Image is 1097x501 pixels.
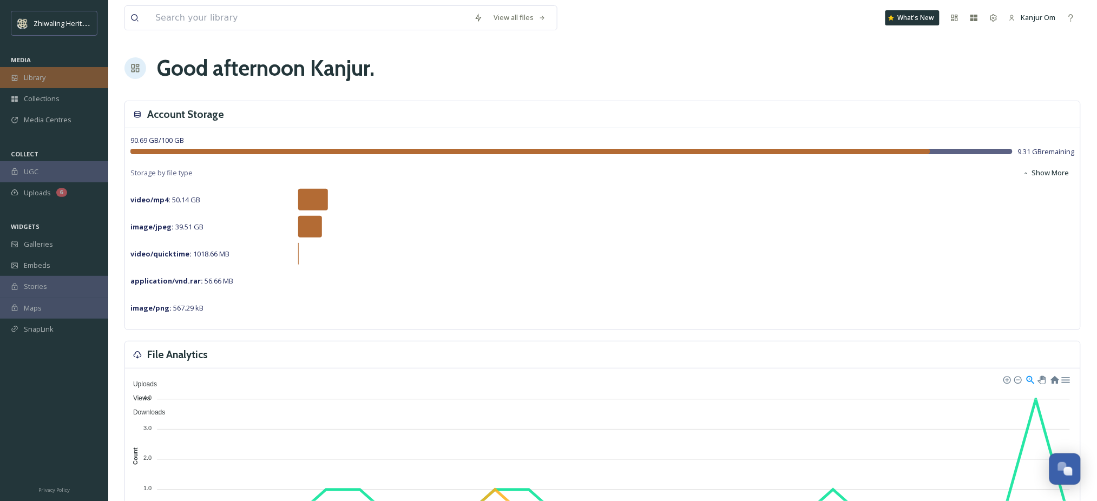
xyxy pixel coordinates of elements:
span: Views [125,394,150,402]
span: MEDIA [11,56,31,64]
span: SnapLink [24,324,54,334]
strong: image/jpeg : [130,222,174,232]
strong: image/png : [130,303,172,313]
span: 39.51 GB [130,222,203,232]
a: What's New [885,10,940,25]
tspan: 1.0 [143,485,152,491]
span: 1018.66 MB [130,249,229,259]
span: Media Centres [24,115,71,125]
span: Maps [24,303,42,313]
span: Privacy Policy [38,486,70,493]
a: Kanjur Om [1003,7,1061,28]
strong: video/quicktime : [130,249,192,259]
span: 9.31 GB remaining [1018,147,1075,157]
span: Kanjur Om [1021,12,1056,22]
input: Search your library [150,6,469,30]
button: Open Chat [1049,453,1081,485]
h3: Account Storage [147,107,224,122]
span: Library [24,72,45,83]
div: Reset Zoom [1050,374,1059,384]
span: Uploads [125,380,157,388]
a: View all files [488,7,551,28]
span: Zhiwaling Heritage [34,18,94,28]
tspan: 2.0 [143,455,152,462]
span: COLLECT [11,150,38,158]
span: Stories [24,281,47,292]
div: Panning [1038,376,1045,383]
span: 567.29 kB [130,303,203,313]
span: 50.14 GB [130,195,200,205]
span: Collections [24,94,60,104]
div: Zoom Out [1014,375,1021,383]
span: Downloads [125,408,165,416]
strong: application/vnd.rar : [130,276,203,286]
span: Galleries [24,239,53,249]
a: Privacy Policy [38,483,70,496]
span: Uploads [24,188,51,198]
tspan: 3.0 [143,425,152,431]
span: Storage by file type [130,168,193,178]
span: WIDGETS [11,222,40,230]
h1: Good afternoon Kanjur . [157,52,375,84]
div: Menu [1061,374,1070,384]
span: UGC [24,167,38,177]
span: 90.69 GB / 100 GB [130,135,184,145]
h3: File Analytics [147,347,208,362]
span: 56.66 MB [130,276,233,286]
img: Screenshot%202025-04-29%20at%2011.05.50.png [17,18,28,29]
tspan: 4.0 [143,394,152,401]
div: Zoom In [1003,375,1010,383]
text: Count [132,447,139,465]
div: 6 [56,188,67,197]
button: Show More [1017,162,1075,183]
span: Embeds [24,260,50,271]
strong: video/mp4 : [130,195,170,205]
div: Selection Zoom [1026,374,1035,384]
